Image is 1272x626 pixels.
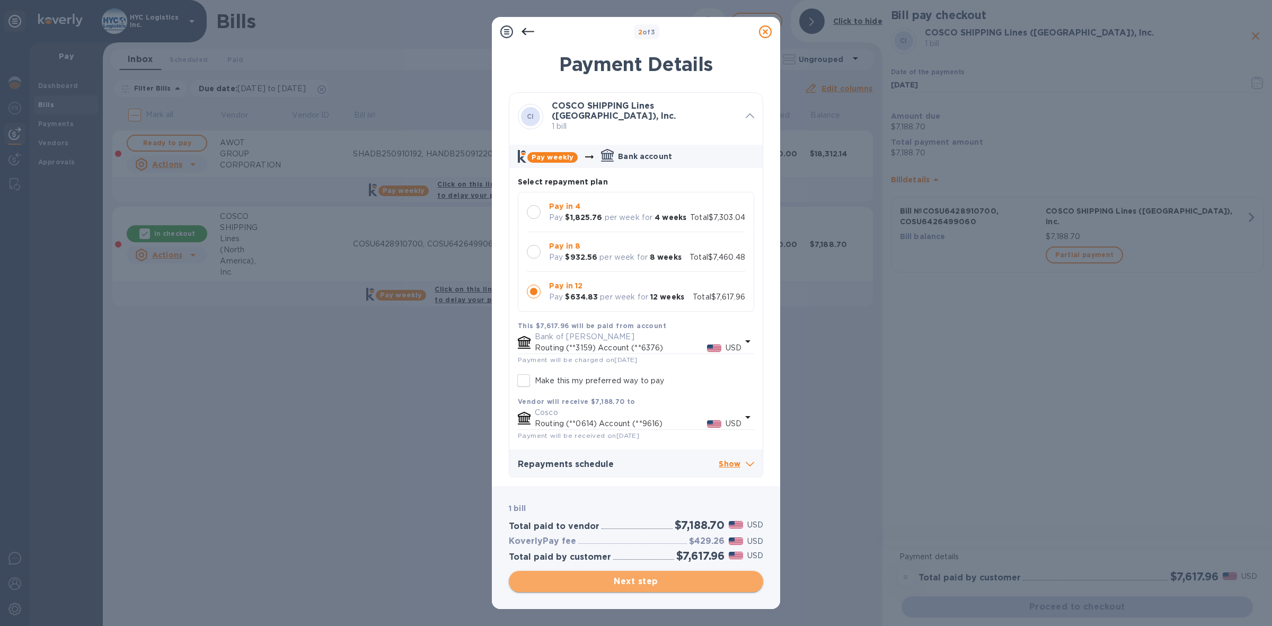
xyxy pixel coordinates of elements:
span: Payment will be received on [DATE] [518,431,639,439]
p: USD [747,550,763,561]
h3: $429.26 [689,536,725,546]
p: Routing (**0614) Account (**9616) [535,418,707,429]
p: per week for [600,292,648,303]
p: Show [719,458,754,471]
p: per week for [599,252,648,263]
img: USD [707,345,721,352]
b: 8 weeks [650,253,682,261]
h3: Repayments schedule [518,460,719,470]
div: CICOSCO SHIPPING Lines ([GEOGRAPHIC_DATA]), Inc. 1 bill [509,93,763,140]
p: Total $7,303.04 [690,212,745,223]
p: Routing (**3159) Account (**6376) [535,342,707,354]
b: $932.56 [565,253,597,261]
p: Total $7,617.96 [693,292,745,303]
p: Cosco [535,407,741,418]
b: Select repayment plan [518,178,608,186]
b: Pay in 8 [549,242,580,250]
p: USD [726,418,741,429]
img: USD [729,537,743,545]
b: Pay weekly [532,153,573,161]
b: $634.83 [565,293,598,301]
p: USD [726,342,741,354]
b: COSCO SHIPPING Lines ([GEOGRAPHIC_DATA]), Inc. [552,101,676,121]
h3: Total paid to vendor [509,522,599,532]
b: 12 weeks [650,293,684,301]
p: Total $7,460.48 [690,252,745,263]
h3: Total paid by customer [509,552,611,562]
h2: $7,188.70 [675,518,725,532]
p: per week for [605,212,653,223]
img: USD [707,420,721,428]
h3: KoverlyPay fee [509,536,576,546]
p: Bank of [PERSON_NAME] [535,331,741,342]
p: Pay [549,212,563,223]
b: CI [527,112,534,120]
span: Next step [517,575,755,588]
p: 1 bill [552,121,737,132]
p: USD [747,519,763,531]
p: Bank account [618,151,672,162]
p: USD [747,536,763,547]
p: Pay [549,252,563,263]
b: 1 bill [509,504,526,513]
b: Vendor will receive $7,188.70 to [518,398,635,405]
h2: $7,617.96 [676,549,725,562]
img: USD [729,521,743,528]
button: Next step [509,571,763,592]
p: Pay [549,292,563,303]
span: Payment will be charged on [DATE] [518,356,638,364]
p: Make this my preferred way to pay [535,375,664,386]
img: USD [729,552,743,559]
b: $1,825.76 [565,213,602,222]
h1: Payment Details [509,53,763,75]
span: 2 [638,28,642,36]
b: Pay in 12 [549,281,582,290]
b: 4 weeks [655,213,686,222]
b: This $7,617.96 will be paid from account [518,322,666,330]
b: Pay in 4 [549,202,580,210]
b: of 3 [638,28,656,36]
